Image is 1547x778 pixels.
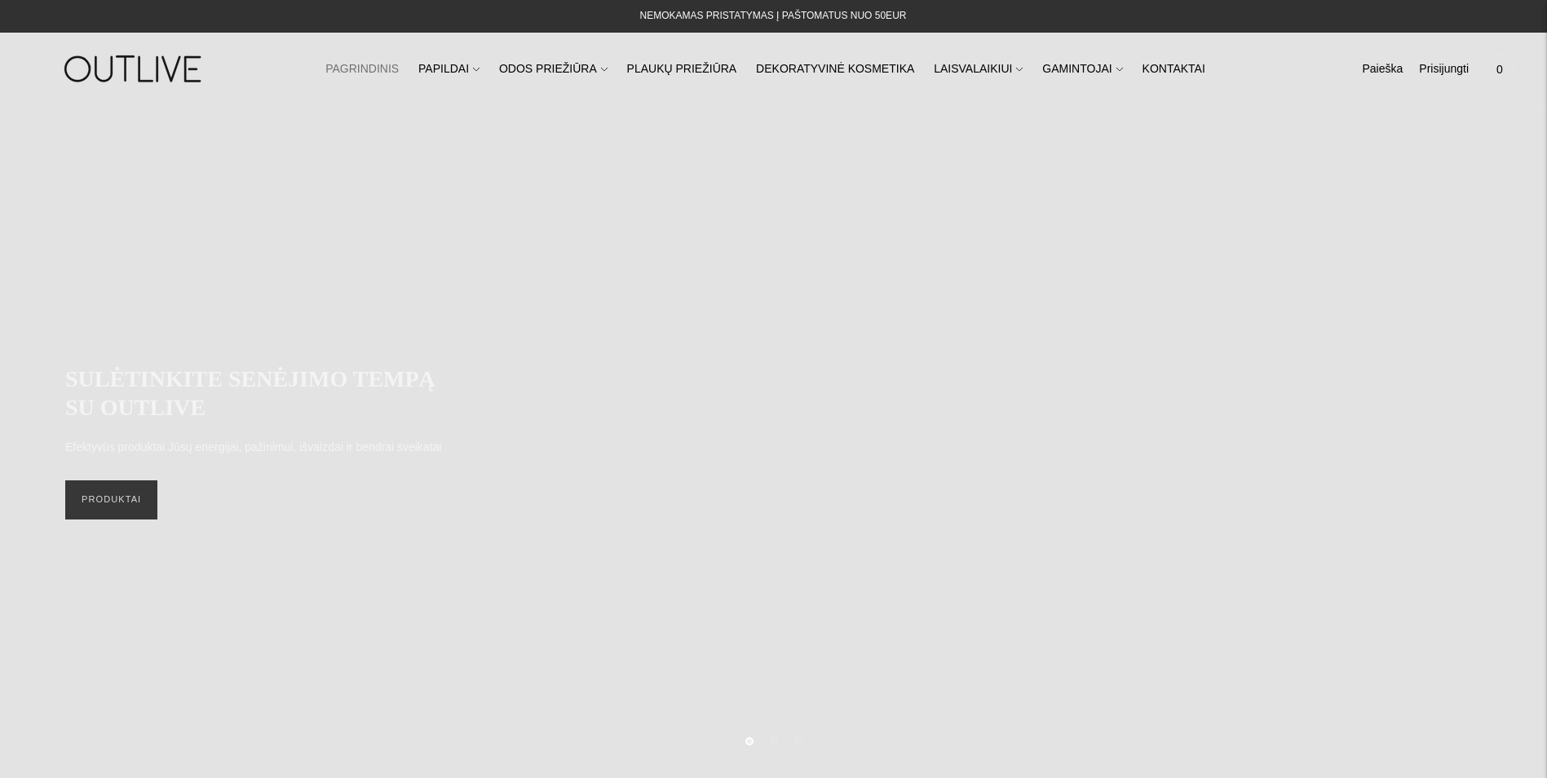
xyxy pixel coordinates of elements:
button: Move carousel to slide 2 [770,736,778,744]
p: Efektyvūs produktai Jūsų energijai, pažinimui, išvaizdai ir bendrai sveikatai [65,438,441,458]
a: KONTAKTAI [1143,51,1205,87]
a: PAGRINDINIS [325,51,399,87]
a: DEKORATYVINĖ KOSMETIKA [756,51,914,87]
a: Paieška [1362,51,1403,87]
div: NEMOKAMAS PRISTATYMAS Į PAŠTOMATUS NUO 50EUR [640,7,907,26]
a: LAISVALAIKIUI [934,51,1023,87]
a: PLAUKŲ PRIEŽIŪRA [627,51,737,87]
a: ODOS PRIEŽIŪRA [499,51,608,87]
img: OUTLIVE [33,41,236,97]
span: 0 [1488,58,1511,81]
a: PRODUKTAI [65,480,157,519]
button: Move carousel to slide 3 [793,736,802,744]
a: 0 [1485,51,1514,87]
a: Prisijungti [1419,51,1469,87]
a: GAMINTOJAI [1042,51,1122,87]
h2: SULĖTINKITE SENĖJIMO TEMPĄ SU OUTLIVE [65,365,457,422]
button: Move carousel to slide 1 [745,737,754,745]
a: PAPILDAI [418,51,480,87]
